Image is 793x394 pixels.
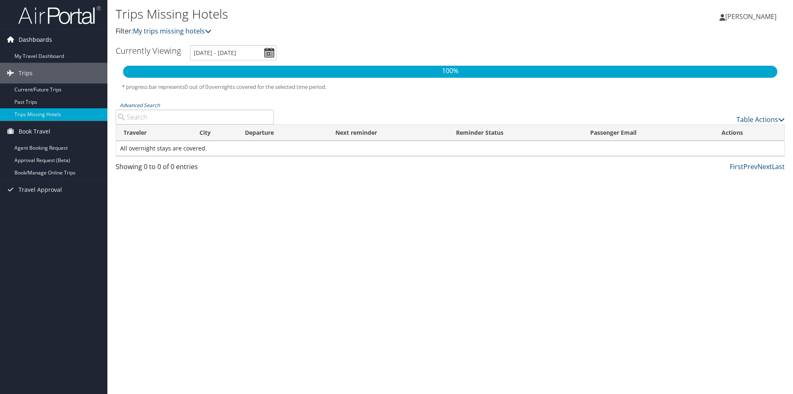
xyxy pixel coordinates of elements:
span: Trips [19,63,33,84]
th: Actions [714,125,784,141]
a: [PERSON_NAME] [719,4,785,29]
a: Next [757,162,772,171]
a: Table Actions [736,115,785,124]
a: First [730,162,743,171]
span: Book Travel [19,121,50,142]
span: 0 out of 0 [185,83,209,91]
input: Advanced Search [116,110,274,124]
th: Traveler: activate to sort column ascending [116,125,192,141]
th: Departure: activate to sort column descending [237,125,328,141]
th: Reminder Status [449,125,583,141]
p: 100% [123,66,777,76]
input: [DATE] - [DATE] [190,45,277,60]
th: Passenger Email: activate to sort column ascending [583,125,714,141]
h3: Currently Viewing [116,45,181,56]
p: Filter: [116,26,562,37]
a: My trips missing hotels [133,26,211,36]
th: City: activate to sort column ascending [192,125,237,141]
span: Travel Approval [19,179,62,200]
h1: Trips Missing Hotels [116,5,562,23]
span: Dashboards [19,29,52,50]
a: Last [772,162,785,171]
div: Showing 0 to 0 of 0 entries [116,162,274,176]
a: Advanced Search [120,102,160,109]
a: Prev [743,162,757,171]
h5: * progress bar represents overnights covered for the selected time period. [122,83,779,91]
td: All overnight stays are covered. [116,141,784,156]
img: airportal-logo.png [18,5,101,25]
th: Next reminder [328,125,449,141]
span: [PERSON_NAME] [725,12,776,21]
